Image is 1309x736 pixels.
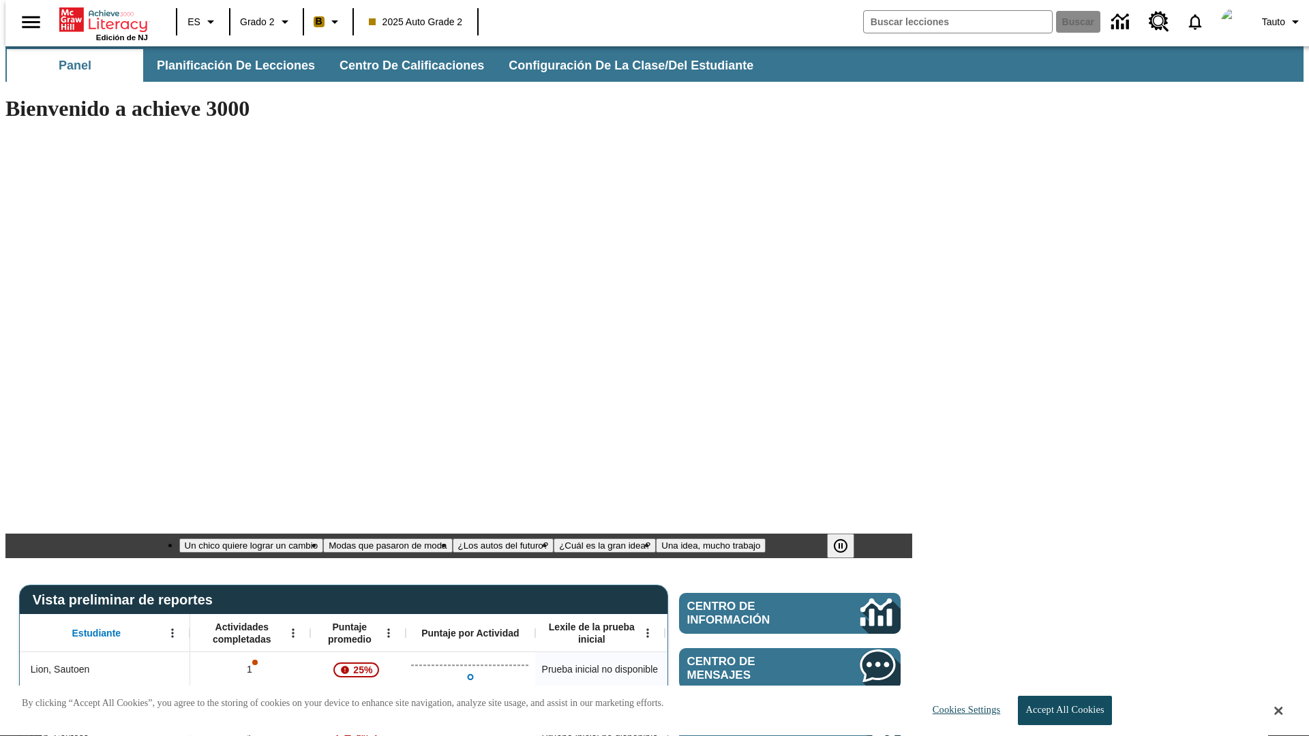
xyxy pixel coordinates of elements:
button: Pausar [827,534,854,558]
button: Diapositiva 1 Un chico quiere lograr un cambio [179,538,324,553]
div: Portada [59,5,148,42]
span: B [316,13,322,30]
a: Portada [59,6,148,33]
button: Planificación de lecciones [146,49,326,82]
span: Estudiante [72,627,121,639]
img: avatar image [1221,8,1248,35]
button: Boost El color de la clase es anaranjado claro. Cambiar el color de la clase. [308,10,348,34]
button: Cookies Settings [920,696,1006,724]
span: Vista preliminar de reportes [33,592,220,608]
button: Diapositiva 3 ¿Los autos del futuro? [453,538,554,553]
span: Edición de NJ [96,33,148,42]
a: Centro de recursos, Se abrirá en una pestaña nueva. [1141,3,1177,40]
button: Diapositiva 4 ¿Cuál es la gran idea? [554,538,656,553]
span: Centro de mensajes [687,655,819,682]
a: Notificaciones [1177,4,1213,40]
button: Accept All Cookies [1018,696,1111,725]
div: , 25%, ¡Atención! La puntuación media de 25% correspondiente al primer intento de este estudiante... [310,652,406,686]
a: Centro de mensajes [679,648,901,689]
div: Subbarra de navegación [5,49,766,82]
button: Abrir menú [378,623,399,643]
span: Lexile de la prueba inicial [542,621,642,645]
span: Puntaje promedio [317,621,382,645]
span: Actividades completadas [197,621,287,645]
span: Planificación de lecciones [157,58,315,74]
button: Close [1274,705,1282,717]
button: Panel [7,49,143,82]
button: Diapositiva 2 Modas que pasaron de moda [323,538,452,553]
span: Puntaje por Actividad [421,627,519,639]
button: Abrir menú [162,623,183,643]
span: Grado 2 [240,15,275,29]
input: Buscar campo [864,11,1052,33]
a: Centro de información [1103,3,1141,41]
button: Escoja un nuevo avatar [1213,4,1257,40]
button: Lenguaje: ES, Selecciona un idioma [181,10,225,34]
div: Sin datos, Lion, Sautoen [665,652,794,686]
span: 25% [348,658,378,682]
div: 1, Es posible que sea inválido el puntaje de una o más actividades., Lion, Sautoen [190,652,310,686]
a: Centro de información [679,593,901,634]
span: ES [187,15,200,29]
button: Abrir menú [637,623,658,643]
button: Configuración de la clase/del estudiante [498,49,764,82]
span: Centro de calificaciones [340,58,484,74]
div: Subbarra de navegación [5,46,1304,82]
span: Lion, Sautoen [31,662,89,677]
span: Configuración de la clase/del estudiante [509,58,753,74]
div: Pausar [827,534,868,558]
p: By clicking “Accept All Cookies”, you agree to the storing of cookies on your device to enhance s... [22,696,664,710]
button: Abrir menú [283,623,303,643]
button: Perfil/Configuración [1257,10,1309,34]
button: Abrir el menú lateral [11,2,51,42]
span: Panel [59,58,91,74]
button: Grado: Grado 2, Elige un grado [235,10,299,34]
p: 1 [245,662,255,677]
span: 2025 Auto Grade 2 [369,15,463,29]
button: Centro de calificaciones [329,49,495,82]
button: Diapositiva 5 Una idea, mucho trabajo [656,538,766,553]
span: Centro de información [687,600,815,627]
span: Prueba inicial no disponible, Lion, Sautoen [542,662,658,677]
h1: Bienvenido a achieve 3000 [5,96,912,121]
span: Tauto [1262,15,1285,29]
